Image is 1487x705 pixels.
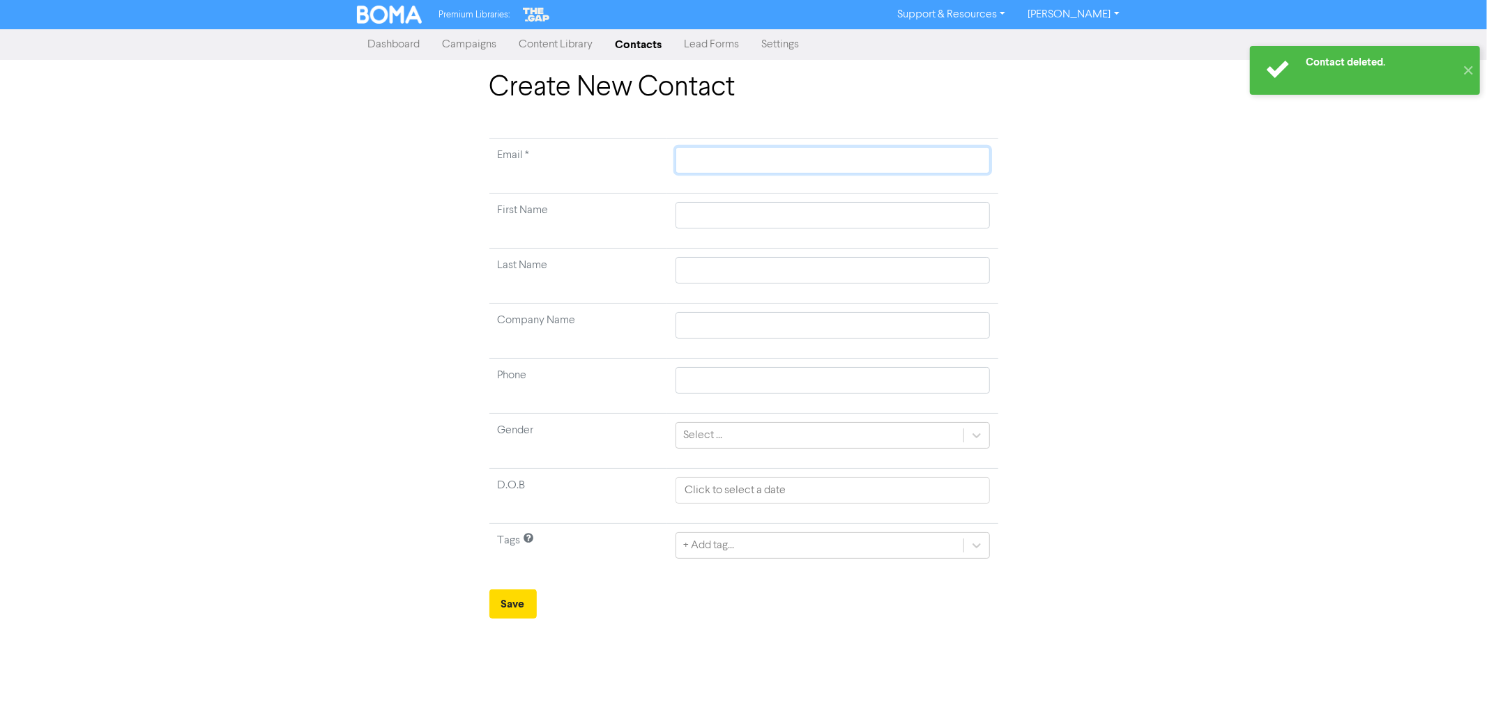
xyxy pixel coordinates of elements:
[489,249,668,304] td: Last Name
[357,6,422,24] img: BOMA Logo
[489,589,537,619] button: Save
[357,31,432,59] a: Dashboard
[489,304,668,359] td: Company Name
[676,477,989,504] input: Click to select a date
[489,414,668,469] td: Gender
[1417,638,1487,705] iframe: Chat Widget
[489,194,668,249] td: First Name
[1306,55,1456,70] div: Contact deleted.
[683,427,722,444] div: Select ...
[489,524,668,579] td: Tags
[432,31,508,59] a: Campaigns
[521,6,551,24] img: The Gap
[489,469,668,524] td: D.O.B
[1016,3,1130,26] a: [PERSON_NAME]
[673,31,751,59] a: Lead Forms
[439,10,510,20] span: Premium Libraries:
[751,31,811,59] a: Settings
[508,31,604,59] a: Content Library
[489,139,668,194] td: Required
[489,71,998,104] h1: Create New Contact
[683,537,734,554] div: + Add tag...
[489,359,668,414] td: Phone
[604,31,673,59] a: Contacts
[886,3,1016,26] a: Support & Resources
